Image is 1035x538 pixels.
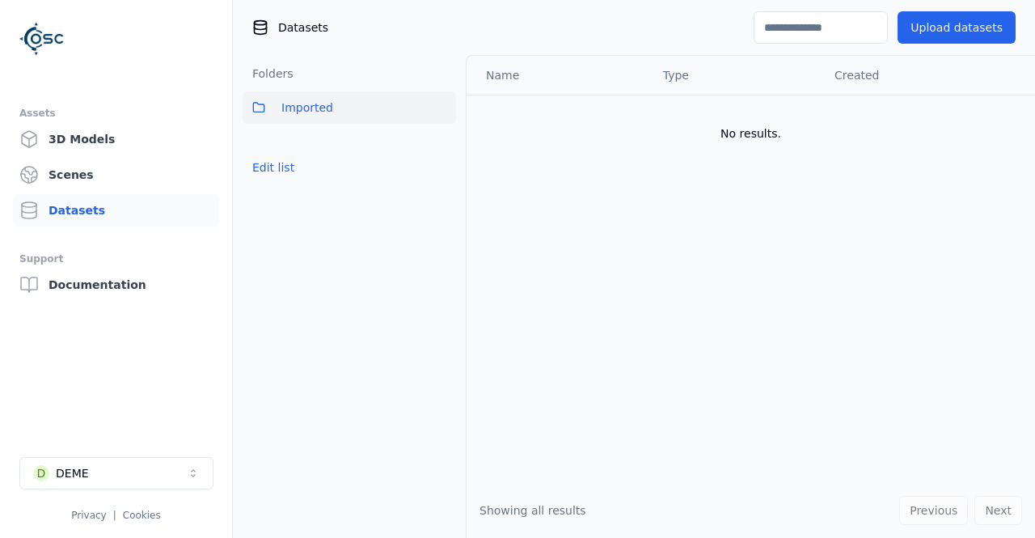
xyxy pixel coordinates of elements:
[19,249,213,269] div: Support
[479,504,586,517] span: Showing all results
[19,457,213,489] button: Select a workspace
[19,16,65,61] img: Logo
[650,56,822,95] th: Type
[898,11,1016,44] button: Upload datasets
[243,91,456,124] button: Imported
[278,19,328,36] span: Datasets
[71,510,106,521] a: Privacy
[243,153,304,182] button: Edit list
[822,56,1009,95] th: Created
[123,510,161,521] a: Cookies
[467,95,1035,172] td: No results.
[13,194,219,227] a: Datasets
[33,465,49,481] div: D
[56,465,89,481] div: DEME
[113,510,116,521] span: |
[13,123,219,155] a: 3D Models
[281,98,333,117] span: Imported
[467,56,650,95] th: Name
[13,269,219,301] a: Documentation
[19,104,213,123] div: Assets
[243,66,294,82] h3: Folders
[13,159,219,191] a: Scenes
